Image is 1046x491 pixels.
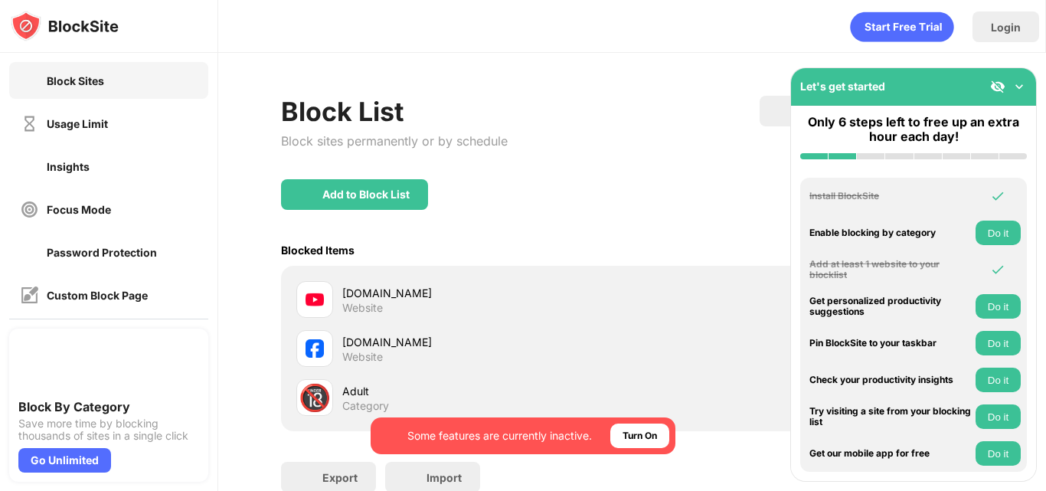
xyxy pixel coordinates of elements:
[20,286,39,305] img: customize-block-page-off.svg
[800,80,885,93] div: Let's get started
[18,417,199,442] div: Save more time by blocking thousands of sites in a single click
[179,243,198,261] img: lock-menu.svg
[976,294,1021,319] button: Do it
[281,133,508,149] div: Block sites permanently or by schedule
[976,404,1021,429] button: Do it
[322,471,358,484] div: Export
[976,441,1021,466] button: Do it
[809,259,972,281] div: Add at least 1 website to your blocklist
[976,221,1021,245] button: Do it
[809,338,972,349] div: Pin BlockSite to your taskbar
[47,117,108,130] div: Usage Limit
[342,334,633,350] div: [DOMAIN_NAME]
[47,160,90,173] div: Insights
[809,296,972,318] div: Get personalized productivity suggestions
[342,350,383,364] div: Website
[306,290,324,309] img: favicons
[976,331,1021,355] button: Do it
[380,426,398,444] img: error-circle-white.svg
[47,246,157,259] div: Password Protection
[976,368,1021,392] button: Do it
[20,71,39,90] img: block-on.svg
[18,338,74,393] img: push-categories.svg
[179,286,198,304] img: lock-menu.svg
[306,339,324,358] img: favicons
[20,243,39,262] img: password-protection-off.svg
[809,406,972,428] div: Try visiting a site from your blocking list
[342,301,383,315] div: Website
[800,115,1027,144] div: Only 6 steps left to free up an extra hour each day!
[342,399,389,413] div: Category
[809,191,972,201] div: Install BlockSite
[18,399,199,414] div: Block By Category
[991,21,1021,34] div: Login
[342,285,633,301] div: [DOMAIN_NAME]
[170,160,198,172] img: new-icon.svg
[47,289,148,302] div: Custom Block Page
[623,428,657,444] div: Turn On
[990,262,1005,277] img: omni-check.svg
[281,96,508,127] div: Block List
[850,11,954,42] div: animation
[281,244,355,257] div: Blocked Items
[20,157,39,176] img: insights-off.svg
[18,448,111,473] div: Go Unlimited
[11,11,119,41] img: logo-blocksite.svg
[20,114,39,133] img: time-usage-off.svg
[47,74,104,87] div: Block Sites
[322,188,410,201] div: Add to Block List
[990,79,1005,94] img: eye-not-visible.svg
[809,375,972,385] div: Check your productivity insights
[990,188,1005,204] img: omni-check.svg
[809,448,972,459] div: Get our mobile app for free
[809,227,972,238] div: Enable blocking by category
[299,382,331,414] div: 🔞
[47,203,111,216] div: Focus Mode
[20,200,39,219] img: focus-off.svg
[407,428,592,444] div: Some features are currently inactive.
[427,471,462,484] div: Import
[342,383,633,399] div: Adult
[1012,79,1027,94] img: omni-setup-toggle.svg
